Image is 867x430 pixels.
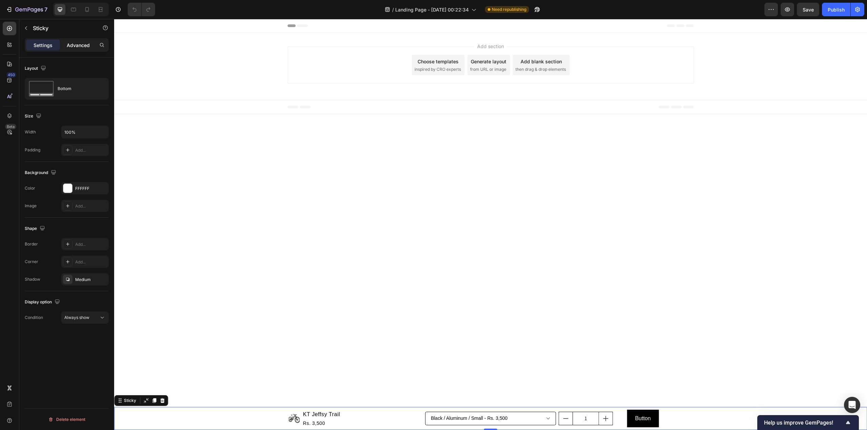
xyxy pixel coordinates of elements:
[459,393,485,406] input: quantity
[797,3,819,16] button: Save
[392,6,394,13] span: /
[25,203,37,209] div: Image
[58,81,99,96] div: Bottom
[25,276,40,282] div: Shadow
[25,241,38,247] div: Border
[25,129,36,135] div: Width
[62,126,108,138] input: Auto
[75,277,107,283] div: Medium
[513,391,545,409] a: Button
[75,241,107,248] div: Add...
[485,393,499,406] button: increment
[521,395,536,405] p: Button
[822,3,850,16] button: Publish
[75,147,107,153] div: Add...
[128,3,155,16] div: Undo/Redo
[360,24,393,31] span: Add section
[48,415,85,424] div: Delete element
[25,64,47,73] div: Layout
[25,224,46,233] div: Shape
[803,7,814,13] span: Save
[764,418,852,427] button: Show survey - Help us improve GemPages!
[34,42,52,49] p: Settings
[395,6,469,13] span: Landing Page - [DATE] 00:22:34
[5,124,16,129] div: Beta
[25,185,35,191] div: Color
[75,259,107,265] div: Add...
[406,39,448,46] div: Add blank section
[8,379,23,385] div: Sticky
[303,39,344,46] div: Choose templates
[357,39,392,46] div: Generate layout
[764,420,844,426] span: Help us improve GemPages!
[64,315,89,320] span: Always show
[75,203,107,209] div: Add...
[492,6,526,13] span: Need republishing
[300,47,347,53] span: inspired by CRO experts
[445,393,459,406] button: decrement
[75,186,107,192] div: FFFFFF
[114,19,867,430] iframe: Design area
[401,47,452,53] span: then drag & drop elements
[25,414,109,425] button: Delete element
[67,42,90,49] p: Advanced
[6,72,16,78] div: 450
[3,3,50,16] button: 7
[25,112,43,121] div: Size
[188,400,227,409] div: Rs. 3,500
[188,391,227,400] h1: KT Jeffsy Trail
[25,298,61,307] div: Display option
[844,397,860,413] div: Open Intercom Messenger
[25,315,43,321] div: Condition
[61,311,109,324] button: Always show
[33,24,90,32] p: Sticky
[356,47,392,53] span: from URL or image
[44,5,47,14] p: 7
[828,6,845,13] div: Publish
[25,259,38,265] div: Corner
[25,168,58,177] div: Background
[25,147,40,153] div: Padding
